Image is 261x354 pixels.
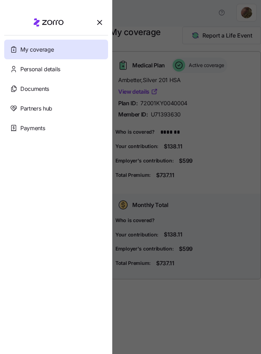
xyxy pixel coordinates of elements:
[4,79,108,99] a: Documents
[20,85,49,93] span: Documents
[20,65,60,74] span: Personal details
[4,59,108,79] a: Personal details
[4,40,108,59] a: My coverage
[20,104,52,113] span: Partners hub
[4,99,108,118] a: Partners hub
[4,118,108,138] a: Payments
[20,45,54,54] span: My coverage
[20,124,45,133] span: Payments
